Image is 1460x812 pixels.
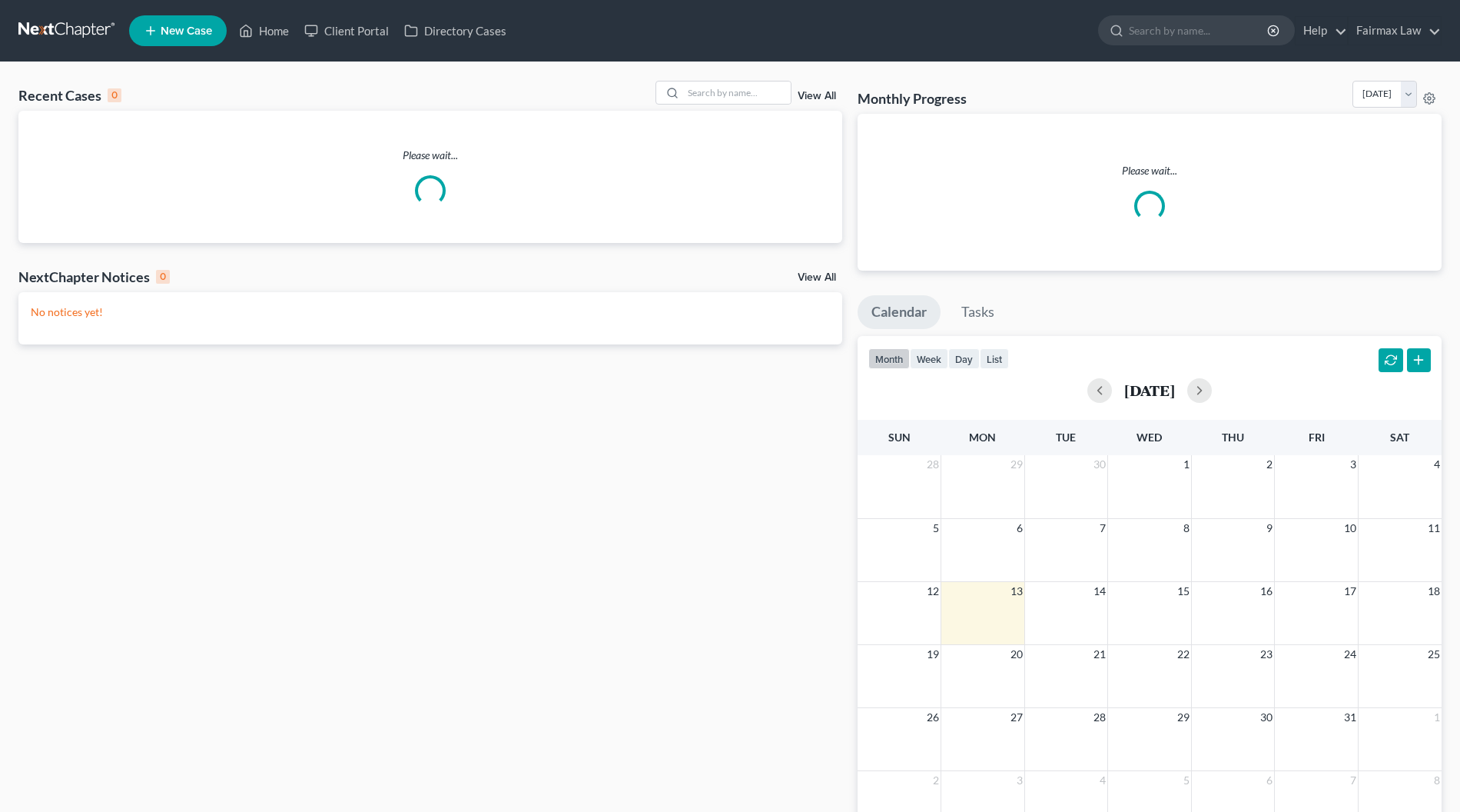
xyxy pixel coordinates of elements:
span: 14 [1092,582,1107,601]
span: 31 [1342,708,1358,727]
div: NextChapter Notices [18,268,170,286]
a: Home [231,17,297,45]
input: Search by name... [683,82,791,104]
span: 4 [1098,771,1107,790]
span: Thu [1222,431,1244,444]
span: 8 [1182,519,1191,537]
button: month [868,348,910,369]
span: 8 [1432,771,1442,790]
span: New Case [161,25,212,37]
p: No notices yet! [31,304,830,320]
a: Help [1296,17,1347,45]
span: Mon [969,431,996,444]
span: 16 [1259,582,1274,601]
button: list [980,348,1009,369]
p: Please wait... [870,163,1429,178]
span: 3 [1015,771,1024,790]
span: 5 [931,519,941,537]
span: 7 [1349,771,1358,790]
div: 0 [156,270,170,284]
input: Search by name... [1129,16,1269,45]
span: 6 [1265,771,1274,790]
span: 11 [1426,519,1442,537]
span: 22 [1176,645,1191,664]
span: 30 [1092,455,1107,474]
span: 30 [1259,708,1274,727]
h3: Monthly Progress [858,89,967,108]
span: 9 [1265,519,1274,537]
a: View All [798,91,836,101]
span: 4 [1432,455,1442,474]
a: Client Portal [297,17,397,45]
span: 21 [1092,645,1107,664]
span: 5 [1182,771,1191,790]
span: Sun [888,431,911,444]
span: 19 [925,645,941,664]
span: 2 [931,771,941,790]
button: day [948,348,980,369]
span: Wed [1136,431,1162,444]
span: 20 [1009,645,1024,664]
span: 23 [1259,645,1274,664]
span: 6 [1015,519,1024,537]
span: 24 [1342,645,1358,664]
span: 10 [1342,519,1358,537]
span: 1 [1182,455,1191,474]
span: 29 [1176,708,1191,727]
span: 13 [1009,582,1024,601]
h2: [DATE] [1124,382,1175,398]
span: Sat [1390,431,1409,444]
span: 25 [1426,645,1442,664]
a: Tasks [947,295,1008,329]
span: 29 [1009,455,1024,474]
span: 18 [1426,582,1442,601]
span: 17 [1342,582,1358,601]
span: 12 [925,582,941,601]
div: Recent Cases [18,86,121,105]
span: 2 [1265,455,1274,474]
button: week [910,348,948,369]
span: 27 [1009,708,1024,727]
span: 15 [1176,582,1191,601]
span: 1 [1432,708,1442,727]
a: Directory Cases [397,17,514,45]
a: Fairmax Law [1349,17,1441,45]
span: 3 [1349,455,1358,474]
span: 28 [925,455,941,474]
a: View All [798,272,836,283]
span: 28 [1092,708,1107,727]
a: Calendar [858,295,941,329]
span: Tue [1056,431,1076,444]
span: Fri [1309,431,1325,444]
span: 26 [925,708,941,727]
span: 7 [1098,519,1107,537]
p: Please wait... [18,148,842,163]
div: 0 [108,88,121,102]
